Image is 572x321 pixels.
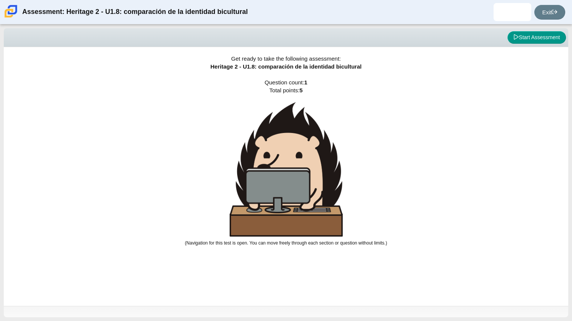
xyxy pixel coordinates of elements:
img: dulce.gutierrezval.DNUES9 [506,6,518,18]
button: Start Assessment [508,31,566,44]
b: 5 [299,87,302,93]
img: Carmen School of Science & Technology [3,3,19,19]
span: Heritage 2 - U1.8: comparación de la identidad bicultural [210,63,362,70]
div: Assessment: Heritage 2 - U1.8: comparación de la identidad bicultural [22,3,248,21]
span: Question count: Total points: [185,79,387,246]
small: (Navigation for this test is open. You can move freely through each section or question without l... [185,240,387,246]
b: 1 [304,79,307,86]
span: Get ready to take the following assessment: [231,55,341,62]
a: Exit [534,5,565,20]
a: Carmen School of Science & Technology [3,14,19,20]
img: hedgehog-behind-computer-large.png [230,102,343,237]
